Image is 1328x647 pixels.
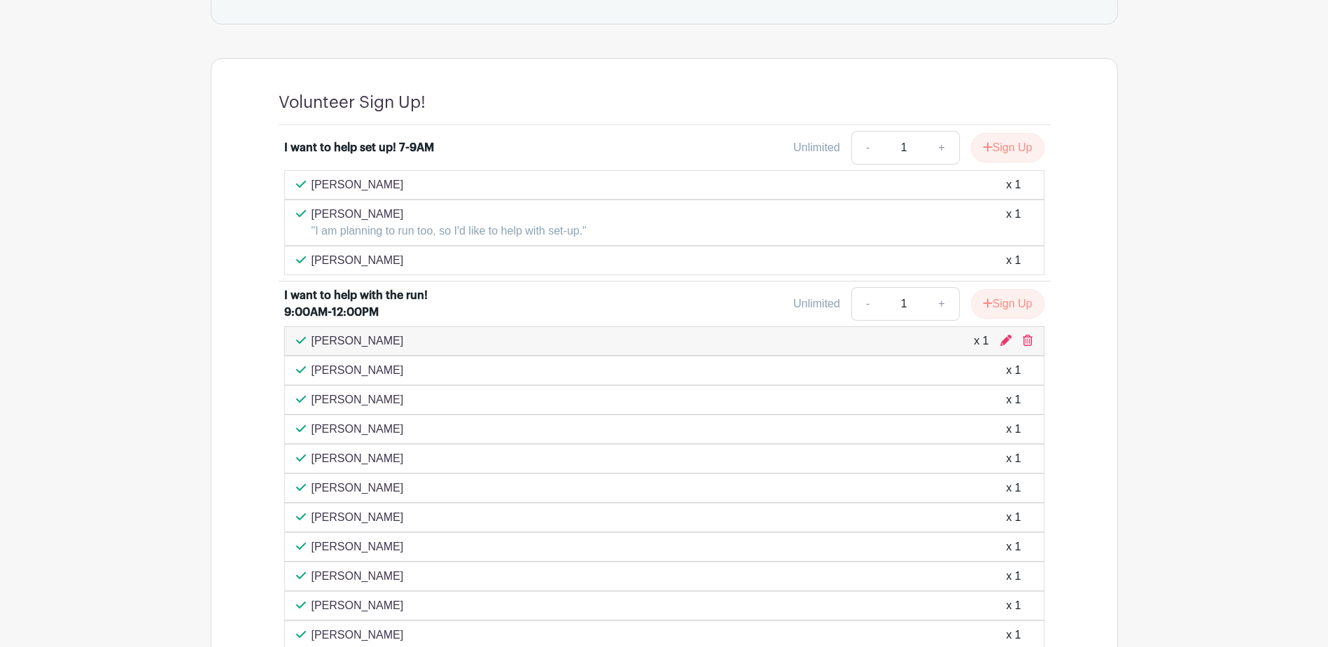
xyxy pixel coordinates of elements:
div: x 1 [1006,480,1021,496]
div: I want to help with the run! 9:00AM-12:00PM [284,287,458,321]
p: [PERSON_NAME] [312,538,404,555]
div: x 1 [1006,627,1021,643]
div: x 1 [1006,509,1021,526]
p: [PERSON_NAME] [312,391,404,408]
div: x 1 [1006,391,1021,408]
p: [PERSON_NAME] [312,568,404,585]
div: x 1 [1006,362,1021,379]
p: [PERSON_NAME] [312,421,404,438]
button: Sign Up [971,133,1044,162]
a: - [851,131,883,165]
button: Sign Up [971,289,1044,319]
p: [PERSON_NAME] [312,362,404,379]
div: x 1 [1006,538,1021,555]
div: x 1 [1006,597,1021,614]
div: I want to help set up! 7-9AM [284,139,434,156]
p: [PERSON_NAME] [312,252,404,269]
div: x 1 [1006,176,1021,193]
div: x 1 [1006,568,1021,585]
a: + [924,287,959,321]
p: [PERSON_NAME] [312,480,404,496]
p: [PERSON_NAME] [312,176,404,193]
div: x 1 [974,333,988,349]
h4: Volunteer Sign Up! [279,92,426,113]
div: Unlimited [793,295,840,312]
p: [PERSON_NAME] [312,627,404,643]
p: [PERSON_NAME] [312,450,404,467]
div: x 1 [1006,252,1021,269]
a: - [851,287,883,321]
p: [PERSON_NAME] [312,597,404,614]
p: "I am planning to run too, so I'd like to help with set-up." [312,223,587,239]
div: x 1 [1006,450,1021,467]
div: x 1 [1006,206,1021,239]
div: Unlimited [793,139,840,156]
p: [PERSON_NAME] [312,333,404,349]
div: x 1 [1006,421,1021,438]
p: [PERSON_NAME] [312,509,404,526]
p: [PERSON_NAME] [312,206,587,223]
a: + [924,131,959,165]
